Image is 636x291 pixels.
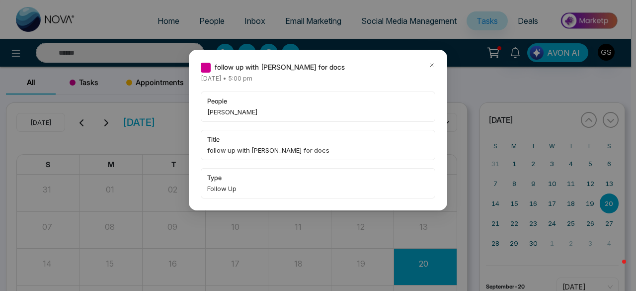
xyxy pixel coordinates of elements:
span: [DATE] • 5:00 pm [201,75,252,82]
span: follow up with [PERSON_NAME] for docs [215,62,345,73]
span: follow up with [PERSON_NAME] for docs [207,145,429,155]
span: Follow Up [207,184,429,194]
span: title [207,134,429,144]
span: [PERSON_NAME] [207,107,429,117]
iframe: Intercom live chat [602,257,626,281]
span: type [207,173,429,183]
span: people [207,96,429,106]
